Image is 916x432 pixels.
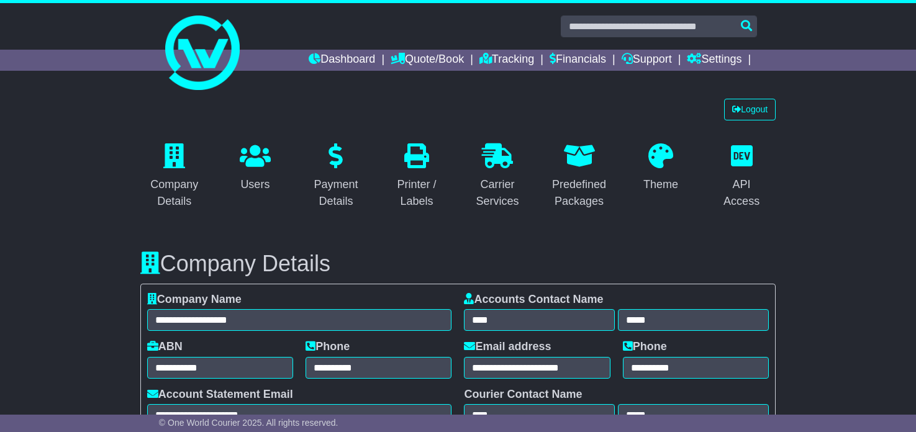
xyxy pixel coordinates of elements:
[552,176,606,210] div: Predefined Packages
[623,340,667,354] label: Phone
[687,50,741,71] a: Settings
[464,388,582,402] label: Courier Contact Name
[310,176,362,210] div: Payment Details
[463,139,532,214] a: Carrier Services
[544,139,614,214] a: Predefined Packages
[391,176,443,210] div: Printer / Labels
[309,50,375,71] a: Dashboard
[147,340,183,354] label: ABN
[724,99,776,120] a: Logout
[479,50,534,71] a: Tracking
[391,50,464,71] a: Quote/Book
[464,340,551,354] label: Email address
[383,139,451,214] a: Printer / Labels
[550,50,606,71] a: Financials
[471,176,524,210] div: Carrier Services
[232,139,279,197] a: Users
[140,139,209,214] a: Company Details
[159,418,338,428] span: © One World Courier 2025. All rights reserved.
[148,176,201,210] div: Company Details
[707,139,776,214] a: API Access
[147,293,242,307] label: Company Name
[715,176,768,210] div: API Access
[140,251,776,276] h3: Company Details
[302,139,370,214] a: Payment Details
[306,340,350,354] label: Phone
[622,50,672,71] a: Support
[147,388,293,402] label: Account Statement Email
[240,176,271,193] div: Users
[643,176,678,193] div: Theme
[464,293,603,307] label: Accounts Contact Name
[635,139,686,197] a: Theme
